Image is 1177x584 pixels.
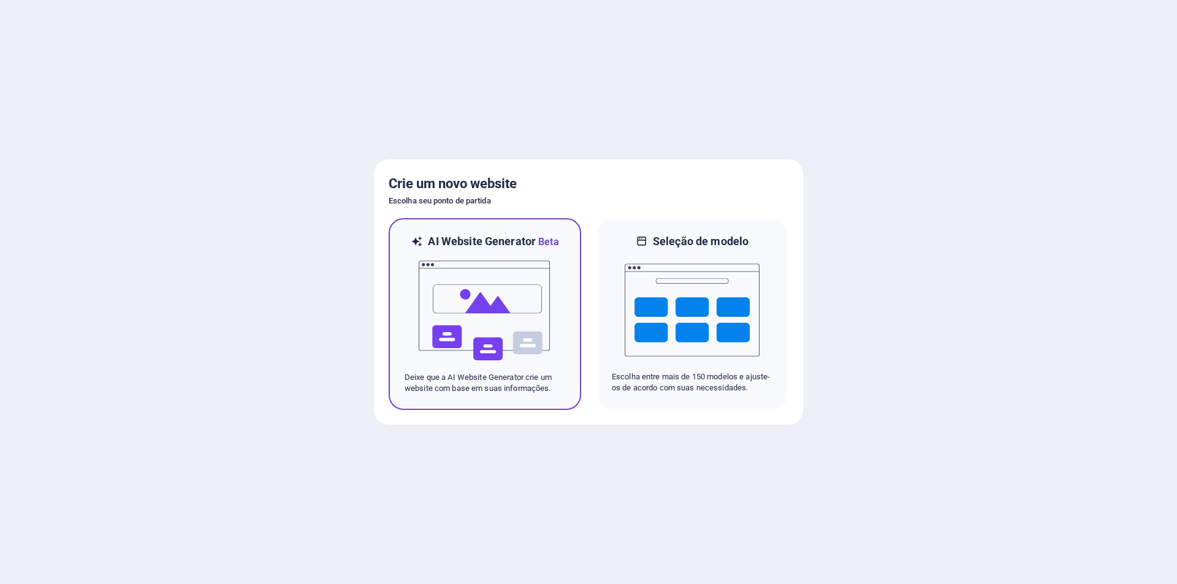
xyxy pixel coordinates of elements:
h6: AI Website Generator [428,234,558,249]
h6: Escolha seu ponto de partida [389,194,788,208]
span: Beta [536,236,559,248]
div: Seleção de modeloEscolha entre mais de 150 modelos e ajuste-os de acordo com suas necessidades. [596,218,788,410]
h5: Crie um novo website [389,174,788,194]
p: Deixe que a AI Website Generator crie um website com base em suas informações. [405,372,565,394]
div: AI Website GeneratorBetaaiDeixe que a AI Website Generator crie um website com base em suas infor... [389,218,581,410]
img: ai [417,249,552,372]
p: Escolha entre mais de 150 modelos e ajuste-os de acordo com suas necessidades. [612,371,772,393]
h6: Seleção de modelo [653,234,748,249]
